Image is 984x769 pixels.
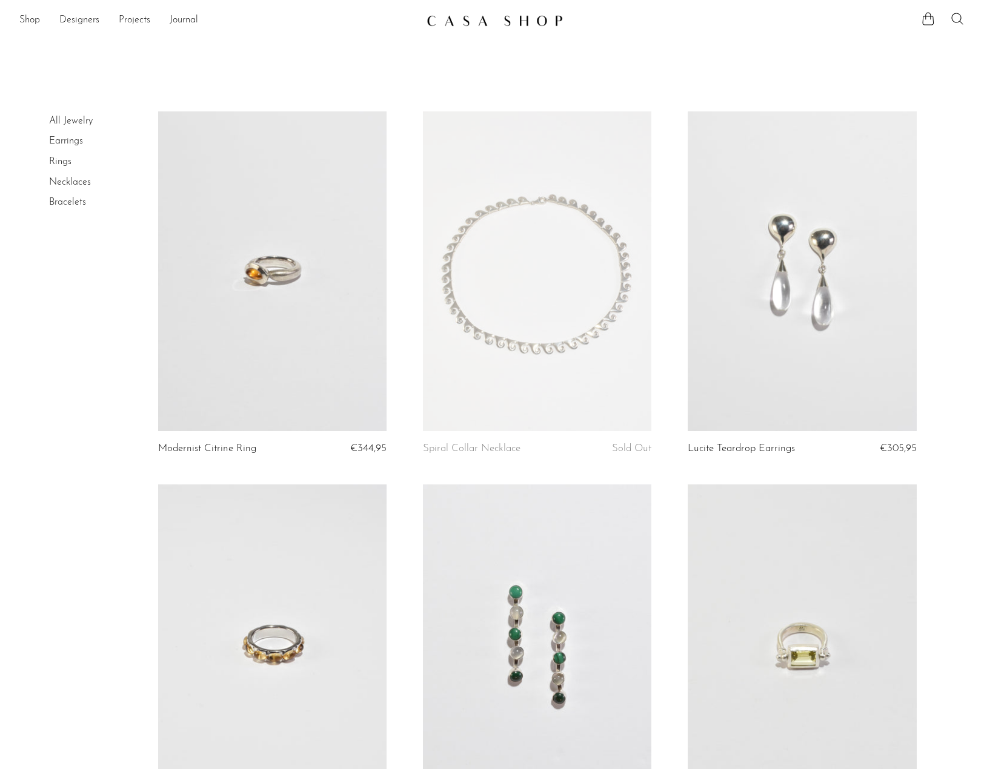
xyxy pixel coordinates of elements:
a: Necklaces [49,177,91,187]
a: Projects [119,13,150,28]
a: Designers [59,13,99,28]
a: Spiral Collar Necklace [423,443,520,454]
span: €344,95 [350,443,387,454]
a: Rings [49,157,71,167]
a: Earrings [49,136,83,146]
a: Lucite Teardrop Earrings [688,443,795,454]
a: Shop [19,13,40,28]
ul: NEW HEADER MENU [19,10,417,31]
a: Journal [170,13,198,28]
span: €305,95 [880,443,917,454]
a: All Jewelry [49,116,93,126]
a: Modernist Citrine Ring [158,443,256,454]
a: Bracelets [49,197,86,207]
span: Sold Out [612,443,651,454]
nav: Desktop navigation [19,10,417,31]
